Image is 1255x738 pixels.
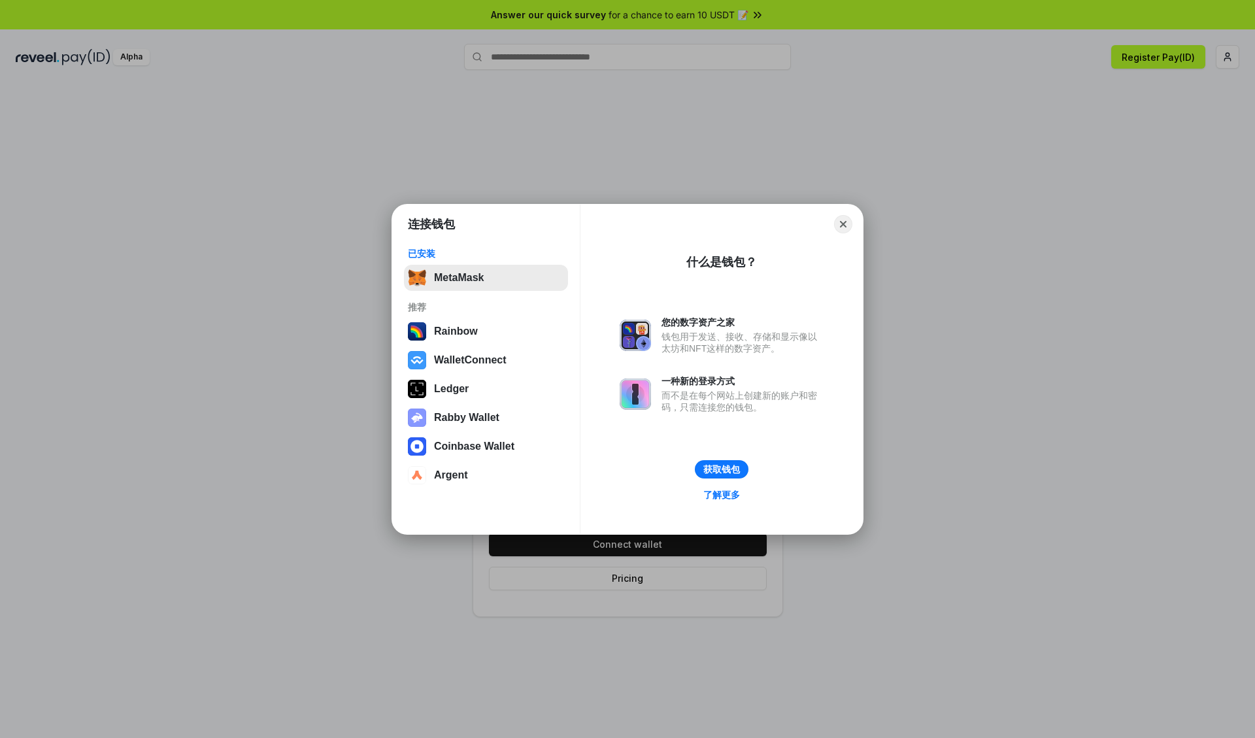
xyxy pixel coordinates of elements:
[408,322,426,341] img: svg+xml,%3Csvg%20width%3D%22120%22%20height%3D%22120%22%20viewBox%3D%220%200%20120%20120%22%20fil...
[686,254,757,270] div: 什么是钱包？
[408,301,564,313] div: 推荐
[620,378,651,410] img: svg+xml,%3Csvg%20xmlns%3D%22http%3A%2F%2Fwww.w3.org%2F2000%2Fsvg%22%20fill%3D%22none%22%20viewBox...
[434,272,484,284] div: MetaMask
[834,215,852,233] button: Close
[434,326,478,337] div: Rainbow
[703,463,740,475] div: 获取钱包
[404,462,568,488] button: Argent
[661,331,824,354] div: 钱包用于发送、接收、存储和显示像以太坊和NFT这样的数字资产。
[661,316,824,328] div: 您的数字资产之家
[661,375,824,387] div: 一种新的登录方式
[404,318,568,344] button: Rainbow
[404,376,568,402] button: Ledger
[404,405,568,431] button: Rabby Wallet
[408,216,455,232] h1: 连接钱包
[434,469,468,481] div: Argent
[408,437,426,456] img: svg+xml,%3Csvg%20width%3D%2228%22%20height%3D%2228%22%20viewBox%3D%220%200%2028%2028%22%20fill%3D...
[695,486,748,503] a: 了解更多
[434,383,469,395] div: Ledger
[703,489,740,501] div: 了解更多
[408,269,426,287] img: svg+xml,%3Csvg%20fill%3D%22none%22%20height%3D%2233%22%20viewBox%3D%220%200%2035%2033%22%20width%...
[695,460,748,478] button: 获取钱包
[661,390,824,413] div: 而不是在每个网站上创建新的账户和密码，只需连接您的钱包。
[408,248,564,260] div: 已安装
[620,320,651,351] img: svg+xml,%3Csvg%20xmlns%3D%22http%3A%2F%2Fwww.w3.org%2F2000%2Fsvg%22%20fill%3D%22none%22%20viewBox...
[408,466,426,484] img: svg+xml,%3Csvg%20width%3D%2228%22%20height%3D%2228%22%20viewBox%3D%220%200%2028%2028%22%20fill%3D...
[434,441,514,452] div: Coinbase Wallet
[404,433,568,460] button: Coinbase Wallet
[408,351,426,369] img: svg+xml,%3Csvg%20width%3D%2228%22%20height%3D%2228%22%20viewBox%3D%220%200%2028%2028%22%20fill%3D...
[434,354,507,366] div: WalletConnect
[404,347,568,373] button: WalletConnect
[408,409,426,427] img: svg+xml,%3Csvg%20xmlns%3D%22http%3A%2F%2Fwww.w3.org%2F2000%2Fsvg%22%20fill%3D%22none%22%20viewBox...
[408,380,426,398] img: svg+xml,%3Csvg%20xmlns%3D%22http%3A%2F%2Fwww.w3.org%2F2000%2Fsvg%22%20width%3D%2228%22%20height%3...
[434,412,499,424] div: Rabby Wallet
[404,265,568,291] button: MetaMask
